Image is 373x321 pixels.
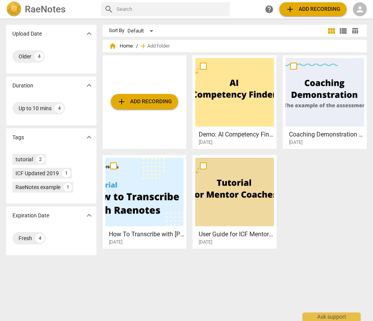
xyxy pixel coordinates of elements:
[34,52,44,61] div: 4
[127,25,156,37] div: Default
[36,155,45,164] div: 2
[12,30,42,38] p: Upload Date
[84,211,94,220] span: expand_more
[19,104,52,112] div: Up to 10 mins
[326,25,337,37] button: Tile view
[195,158,274,245] a: User Guide for ICF Mentor Coaches[DATE]
[62,169,70,178] div: 1
[109,28,124,34] div: Sort By
[339,26,348,36] span: view_list
[105,158,184,245] a: How To Transcribe with [PERSON_NAME][DATE]
[285,5,295,14] span: add
[117,97,172,106] span: Add recording
[351,27,359,34] span: table_chart
[84,29,94,38] span: expand_more
[15,169,59,177] div: ICF Updated 2019
[289,139,303,146] span: [DATE]
[136,43,138,49] span: /
[19,234,32,242] div: Fresh
[84,133,94,142] span: expand_more
[279,2,347,16] button: Upload
[19,53,31,60] div: Older
[15,183,60,191] div: RaeNotes example
[303,312,361,321] div: Ask support
[327,26,336,36] span: view_module
[83,131,95,143] button: Show more
[55,104,64,113] div: 4
[117,3,227,15] input: Search
[262,2,276,16] a: Help
[83,80,95,91] button: Show more
[355,5,364,14] span: person
[285,58,364,145] a: Coaching Demonstration (Example)[DATE]
[147,43,170,49] span: Add folder
[12,212,49,220] p: Expiration Date
[109,230,185,239] h3: How To Transcribe with RaeNotes
[25,4,65,15] h2: RaeNotes
[337,25,349,37] button: List view
[117,97,126,106] span: add
[15,155,33,163] div: tutorial
[84,81,94,90] span: expand_more
[199,230,275,239] h3: User Guide for ICF Mentor Coaches
[83,28,95,39] button: Show more
[139,42,147,50] span: add
[6,2,22,17] img: Logo
[109,42,117,50] span: home
[349,25,361,37] button: Table view
[265,5,274,14] span: help
[104,5,113,14] span: search
[199,239,212,246] span: [DATE]
[83,210,95,221] button: Show more
[111,94,178,109] button: Upload
[199,139,212,146] span: [DATE]
[35,234,45,243] div: 4
[195,58,274,145] a: Demo: AI Competency Finder[DATE]
[12,133,24,142] p: Tags
[64,183,72,191] div: 1
[12,82,33,90] p: Duration
[289,130,365,139] h3: Coaching Demonstration (Example)
[6,2,95,17] a: LogoRaeNotes
[199,130,275,139] h3: Demo: AI Competency Finder
[109,42,133,50] span: Home
[285,5,340,14] span: Add recording
[109,239,122,246] span: [DATE]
